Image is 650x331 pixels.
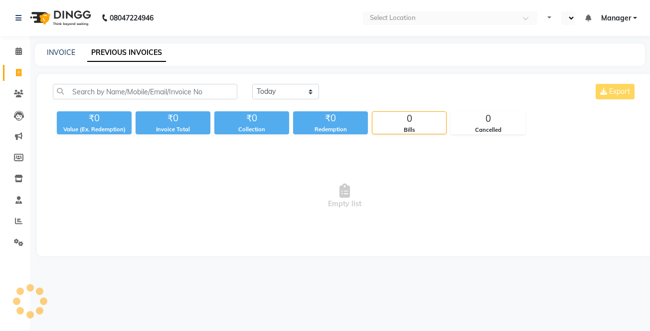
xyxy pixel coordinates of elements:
[53,84,237,99] input: Search by Name/Mobile/Email/Invoice No
[136,111,210,125] div: ₹0
[451,112,525,126] div: 0
[110,4,154,32] b: 08047224946
[372,126,446,134] div: Bills
[214,125,289,134] div: Collection
[293,125,368,134] div: Redemption
[293,111,368,125] div: ₹0
[47,48,75,57] a: INVOICE
[25,4,94,32] img: logo
[451,126,525,134] div: Cancelled
[87,44,166,62] a: PREVIOUS INVOICES
[214,111,289,125] div: ₹0
[601,13,631,23] span: Manager
[136,125,210,134] div: Invoice Total
[57,111,132,125] div: ₹0
[57,125,132,134] div: Value (Ex. Redemption)
[53,146,637,246] span: Empty list
[370,13,416,23] div: Select Location
[372,112,446,126] div: 0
